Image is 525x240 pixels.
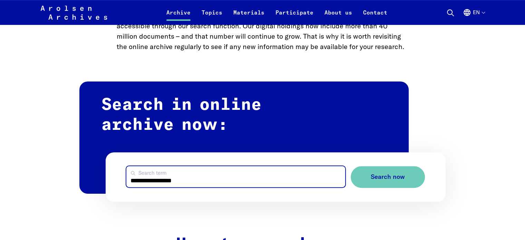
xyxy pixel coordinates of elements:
button: English, language selection [463,8,485,25]
a: Archive [161,8,196,25]
a: Participate [270,8,319,25]
h2: Search in online archive now: [79,81,409,194]
a: About us [319,8,358,25]
a: Topics [196,8,228,25]
nav: Primary [161,4,393,21]
a: Materials [228,8,270,25]
span: Search now [371,173,405,181]
a: Contact [358,8,393,25]
button: Search now [351,166,425,188]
